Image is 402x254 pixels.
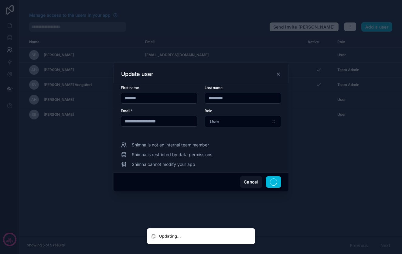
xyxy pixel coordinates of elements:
[121,108,130,113] span: Email
[205,108,212,113] span: Role
[205,116,281,127] button: Select Button
[121,70,153,78] h3: Update user
[240,176,262,188] button: Cancel
[121,85,139,90] span: First name
[205,85,223,90] span: Last name
[210,118,219,125] span: User
[159,233,181,239] div: Updating...
[132,152,212,158] span: Shimna is restricted by data permissions
[132,161,195,167] span: Shimna cannot modify your app
[132,142,209,148] span: Shimna is not an internal team member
